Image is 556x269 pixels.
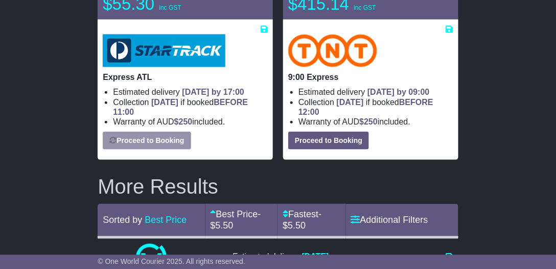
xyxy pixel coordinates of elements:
[298,87,453,97] li: Estimated delivery
[103,72,268,82] p: Express ATL
[399,98,433,107] span: BEFORE
[337,98,364,107] span: [DATE]
[283,209,321,231] a: Fastest- $5.50
[354,4,376,11] span: inc GST
[367,88,430,96] span: [DATE] by 09:00
[298,117,453,127] li: Warranty of AUD included.
[288,34,377,67] img: TNT Domestic: 9:00 Express
[298,98,433,116] span: if booked
[359,117,378,126] span: $
[103,132,191,150] button: Proceed to Booking
[113,117,268,127] li: Warranty of AUD included.
[179,117,193,126] span: 250
[288,72,453,82] p: 9:00 Express
[298,97,453,117] li: Collection
[174,117,193,126] span: $
[98,257,245,265] span: © One World Courier 2025. All rights reserved.
[103,215,142,225] span: Sorted by
[211,209,261,231] span: - $
[182,88,245,96] span: [DATE] by 17:00
[283,209,321,231] span: - $
[113,108,134,116] span: 11:00
[151,98,178,107] span: [DATE]
[351,215,428,225] a: Additional Filters
[98,175,458,198] h2: More Results
[113,87,268,97] li: Estimated delivery
[288,220,306,231] span: 5.50
[113,98,248,116] span: if booked
[103,34,225,67] img: StarTrack: Express ATL
[298,108,319,116] span: 12:00
[211,209,261,231] a: Best Price- $5.50
[288,132,369,150] button: Proceed to Booking
[216,220,234,231] span: 5.50
[159,4,181,11] span: inc GST
[113,97,268,117] li: Collection
[214,98,248,107] span: BEFORE
[364,117,378,126] span: 250
[145,215,187,225] a: Best Price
